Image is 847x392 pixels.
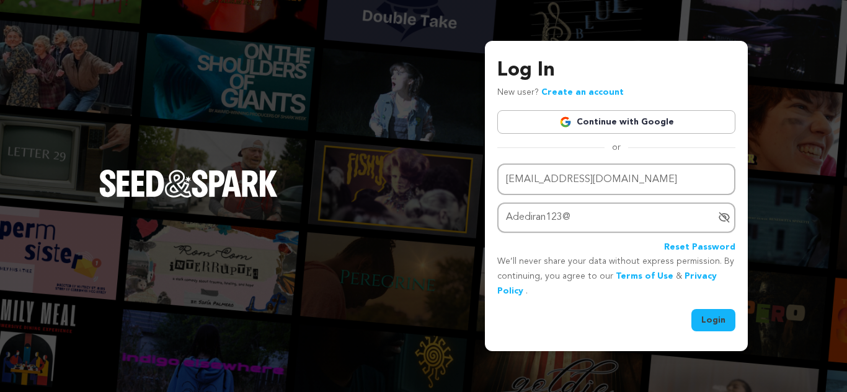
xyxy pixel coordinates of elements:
[497,85,624,100] p: New user?
[497,203,735,233] input: Password
[497,56,735,85] h3: Log In
[664,240,735,255] a: Reset Password
[541,88,624,97] a: Create an account
[497,255,735,298] p: We’ll never share your data without express permission. By continuing, you agree to our & .
[497,163,735,195] input: Email address
[691,309,735,331] button: Login
[497,272,717,295] a: Privacy Policy
[497,110,735,134] a: Continue with Google
[559,116,572,128] img: Google logo
[718,211,730,224] a: Hide Password
[616,272,673,281] a: Terms of Use
[99,170,278,222] a: Seed&Spark Homepage
[605,141,628,154] span: or
[99,170,278,197] img: Seed&Spark Logo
